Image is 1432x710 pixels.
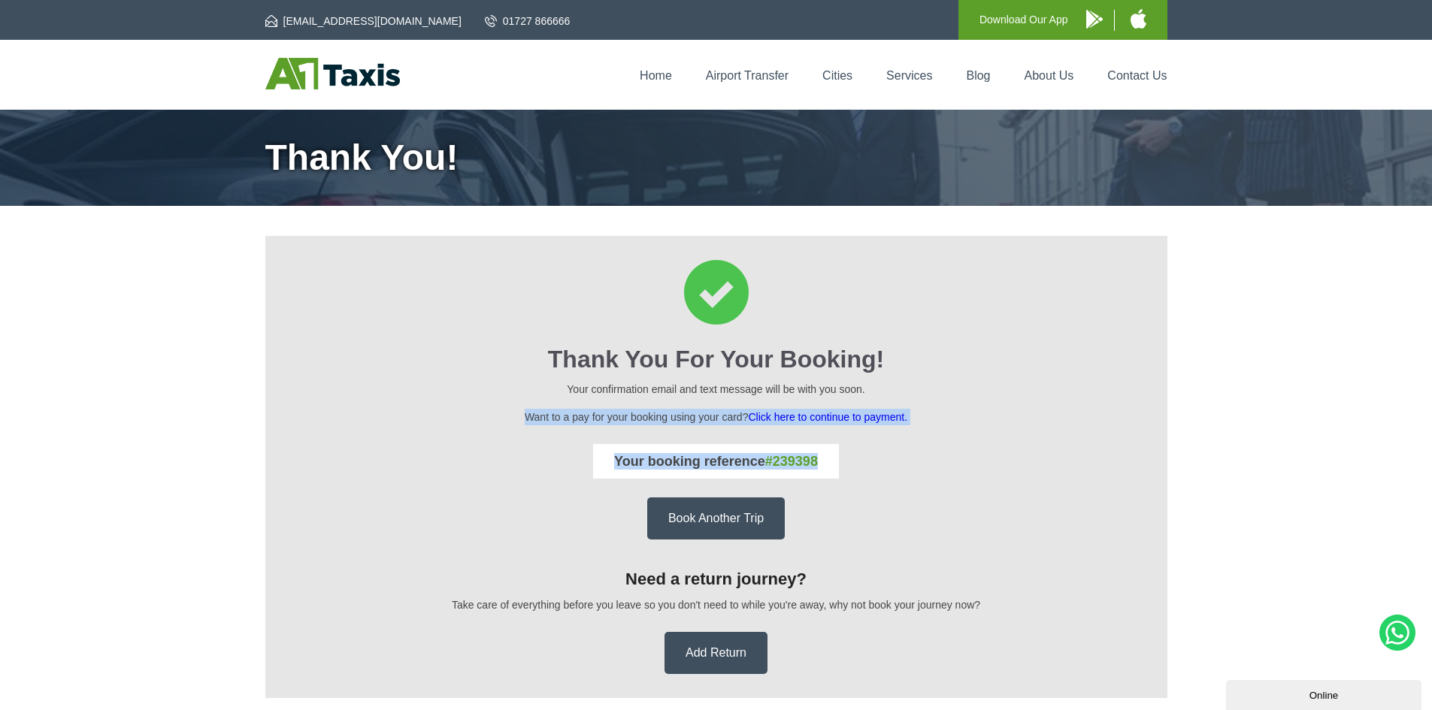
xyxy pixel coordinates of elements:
a: About Us [1025,69,1074,82]
strong: Your booking reference [614,454,818,469]
h3: Need a return journey? [286,570,1146,589]
h2: Thank You for your booking! [286,346,1146,373]
a: Airport Transfer [706,69,789,82]
a: Blog [966,69,990,82]
img: A1 Taxis Android App [1086,10,1103,29]
p: Download Our App [979,11,1068,29]
h1: Thank You! [265,140,1167,176]
a: 01727 866666 [485,14,571,29]
a: Cities [822,69,852,82]
a: Book Another Trip [647,497,785,539]
img: A1 Taxis St Albans LTD [265,58,400,89]
p: Want to a pay for your booking using your card? [286,409,1146,425]
iframe: chat widget [1226,677,1424,710]
a: Home [640,69,672,82]
img: Thank You for your booking Icon [684,260,749,325]
img: A1 Taxis iPhone App [1131,9,1146,29]
p: Take care of everything before you leave so you don't need to while you're away, why not book you... [286,597,1146,613]
a: Click here to continue to payment. [748,411,907,423]
a: Contact Us [1107,69,1167,82]
a: [EMAIL_ADDRESS][DOMAIN_NAME] [265,14,462,29]
a: Add Return [665,632,767,674]
a: Services [886,69,932,82]
span: #239398 [765,454,818,469]
p: Your confirmation email and text message will be with you soon. [286,381,1146,397]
